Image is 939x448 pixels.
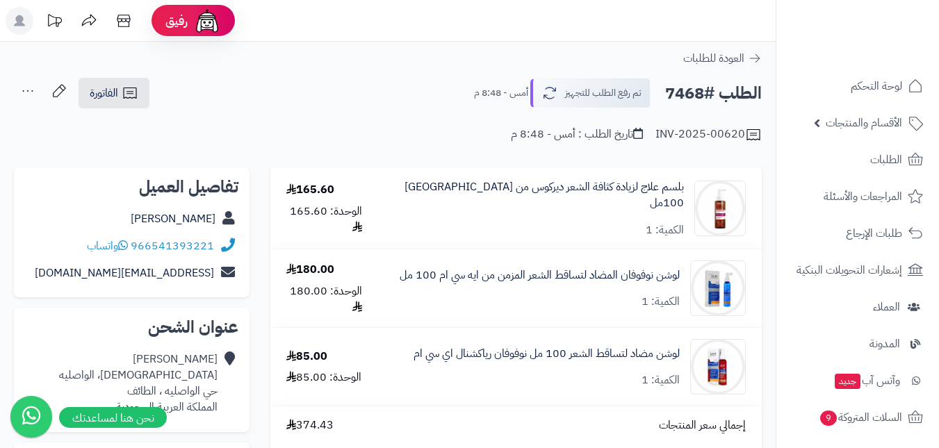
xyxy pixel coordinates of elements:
span: العودة للطلبات [683,50,744,67]
div: الكمية: 1 [642,294,680,310]
span: السلات المتروكة [819,408,902,427]
div: الكمية: 1 [646,222,684,238]
span: الطلبات [870,150,902,169]
a: [PERSON_NAME] [131,210,215,227]
a: الطلبات [785,143,931,176]
a: واتساب [87,238,128,254]
a: لوشن مضاد لتساقط الشعر 100 مل نوفوفان رياكشنال اي سي ام [414,346,680,362]
span: وآتس آب [833,371,900,390]
div: [PERSON_NAME] [DEMOGRAPHIC_DATA]، الواصليه حي الواصليه ، الطائف المملكة العربية السعودية [59,351,218,415]
a: المراجعات والأسئلة [785,180,931,213]
h2: الطلب #7468 [665,79,762,108]
span: المدونة [869,334,900,354]
span: 9 [820,410,837,426]
div: 180.00 [286,262,334,278]
a: العودة للطلبات [683,50,762,67]
a: 966541393221 [131,238,214,254]
span: العملاء [873,297,900,317]
div: INV-2025-00620 [655,126,762,143]
div: تاريخ الطلب : أمس - 8:48 م [511,126,643,142]
img: 1719385553-3EB914AC-91BC-48E1-B4FA-2DF03AC154B3-90x90.jpeg [695,181,745,236]
a: [EMAIL_ADDRESS][DOMAIN_NAME] [35,265,214,281]
span: لوحة التحكم [851,76,902,96]
span: الفاتورة [90,85,118,101]
span: رفيق [165,13,188,29]
img: logo-2.png [844,38,926,67]
a: السلات المتروكة9 [785,401,931,434]
span: المراجعات والأسئلة [824,187,902,206]
img: 1716913641-380D629E-EB32-412A-B88B-8260529A71AC-90x90.jpeg [691,260,745,316]
div: 85.00 [286,349,327,365]
button: تم رفع الطلب للتجهيز [530,78,651,108]
div: الكمية: 1 [642,372,680,388]
div: الوحدة: 180.00 [286,283,362,315]
span: طلبات الإرجاع [846,224,902,243]
a: العملاء [785,290,931,324]
a: لوحة التحكم [785,69,931,103]
h2: تفاصيل العميل [25,179,238,195]
span: 374.43 [286,417,334,433]
a: تحديثات المنصة [37,7,72,38]
img: 1716913304-DEF878E7-0A02-4EB3-9EB2-C16795751D7F-90x90.jpeg [691,339,745,395]
div: 165.60 [286,182,334,198]
a: الفاتورة [79,78,149,108]
span: إجمالي سعر المنتجات [659,417,746,433]
span: الأقسام والمنتجات [826,113,902,133]
span: جديد [835,374,860,389]
a: المدونة [785,327,931,360]
div: الوحدة: 165.60 [286,204,362,235]
a: إشعارات التحويلات البنكية [785,254,931,287]
a: وآتس آبجديد [785,364,931,397]
div: الوحدة: 85.00 [286,370,361,385]
img: ai-face.png [193,7,221,35]
small: أمس - 8:48 م [474,86,528,100]
a: لوشن نوفوفان المضاد لتساقط الشعر المزمن من ايه سي ام 100 مل [400,267,680,283]
a: بلسم علاج لزيادة كثافة الشعر ديركوس من [GEOGRAPHIC_DATA] 100مل [394,179,685,211]
span: إشعارات التحويلات البنكية [797,260,902,280]
a: طلبات الإرجاع [785,217,931,250]
h2: عنوان الشحن [25,319,238,335]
